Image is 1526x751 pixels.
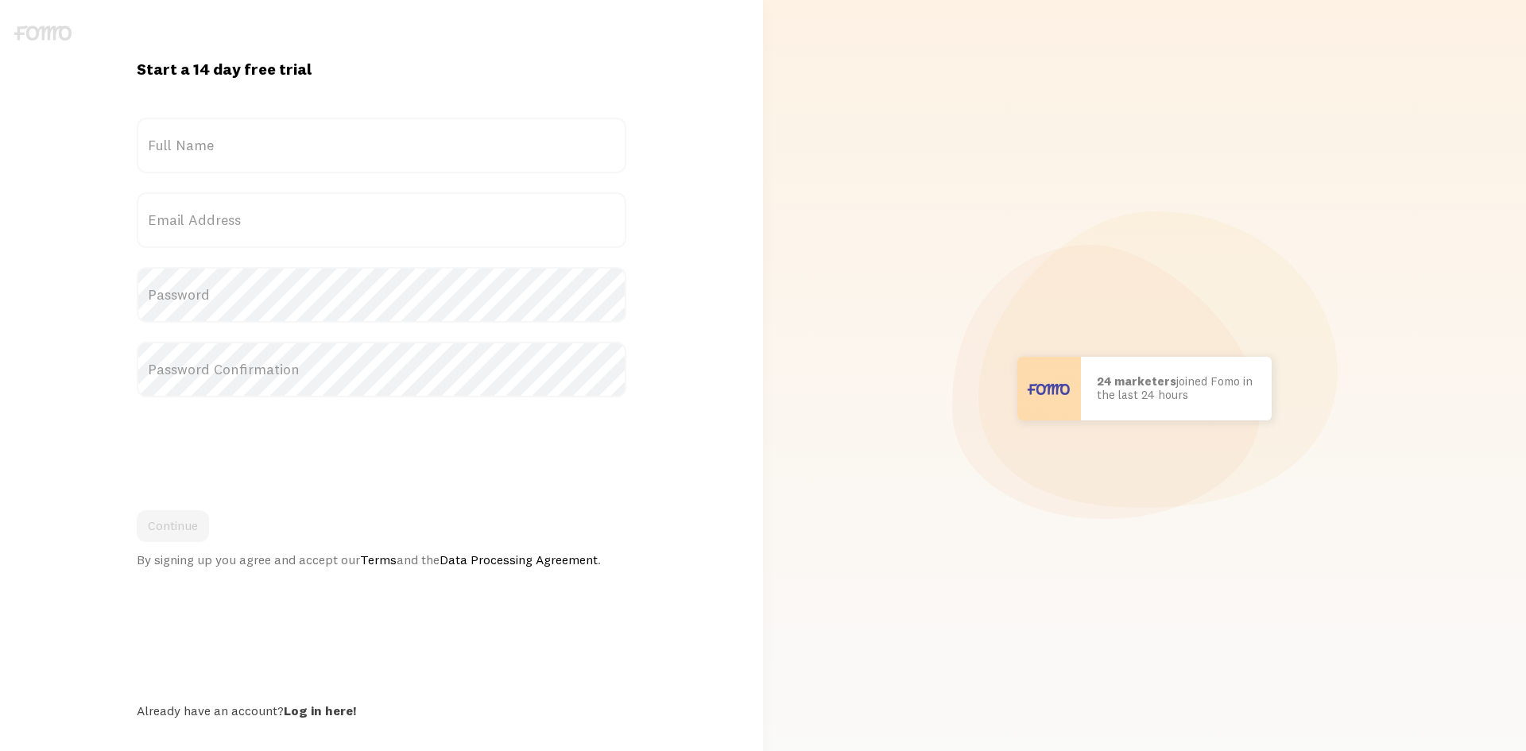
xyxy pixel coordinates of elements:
a: Data Processing Agreement [440,552,598,567]
b: 24 marketers [1097,374,1176,389]
div: Already have an account? [137,703,626,718]
img: fomo-logo-gray-b99e0e8ada9f9040e2984d0d95b3b12da0074ffd48d1e5cb62ac37fc77b0b268.svg [14,25,72,41]
h1: Start a 14 day free trial [137,59,626,79]
a: Log in here! [284,703,356,718]
label: Password Confirmation [137,342,626,397]
a: Terms [360,552,397,567]
img: User avatar [1017,357,1081,420]
label: Password [137,267,626,323]
label: Email Address [137,192,626,248]
label: Full Name [137,118,626,173]
p: joined Fomo in the last 24 hours [1097,375,1256,401]
div: By signing up you agree and accept our and the . [137,552,626,567]
iframe: reCAPTCHA [137,416,378,478]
